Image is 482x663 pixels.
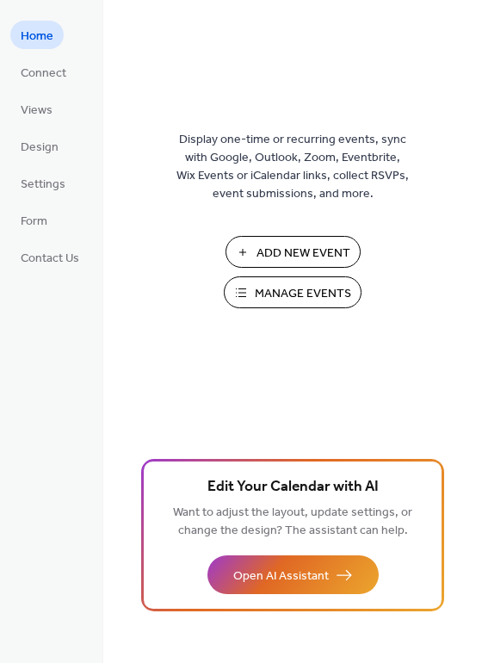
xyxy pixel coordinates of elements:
span: Design [21,139,59,157]
a: Contact Us [10,243,90,271]
button: Manage Events [224,276,361,308]
span: Form [21,213,47,231]
button: Open AI Assistant [207,555,379,594]
span: Edit Your Calendar with AI [207,475,379,499]
span: Contact Us [21,250,79,268]
a: Design [10,132,69,160]
span: Settings [21,176,65,194]
span: Home [21,28,53,46]
a: Form [10,206,58,234]
span: Want to adjust the layout, update settings, or change the design? The assistant can help. [173,501,412,542]
span: Manage Events [255,285,351,303]
a: Connect [10,58,77,86]
span: Add New Event [256,245,350,263]
button: Add New Event [226,236,361,268]
a: Home [10,21,64,49]
span: Views [21,102,53,120]
span: Connect [21,65,66,83]
span: Open AI Assistant [233,567,329,586]
span: Display one-time or recurring events, sync with Google, Outlook, Zoom, Eventbrite, Wix Events or ... [176,131,409,203]
a: Views [10,95,63,123]
a: Settings [10,169,76,197]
